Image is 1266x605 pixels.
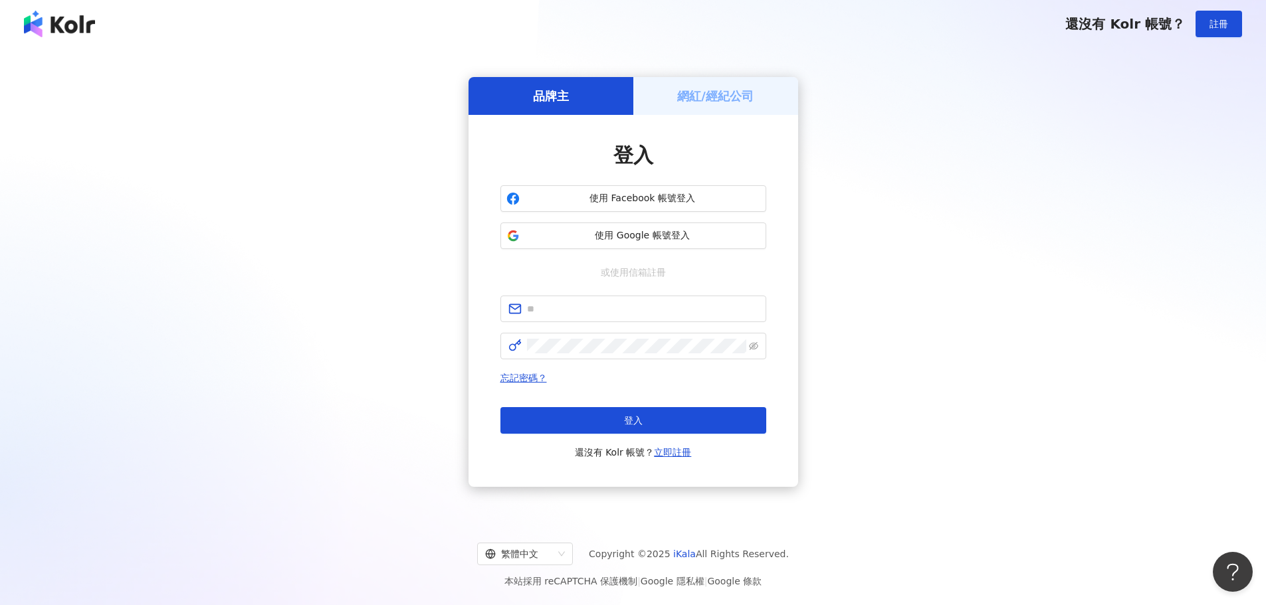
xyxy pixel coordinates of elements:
[677,88,754,104] h5: 網紅/經紀公司
[1065,16,1185,32] span: 還沒有 Kolr 帳號？
[575,444,692,460] span: 還沒有 Kolr 帳號？
[641,576,704,586] a: Google 隱私權
[591,265,675,280] span: 或使用信箱註冊
[707,576,762,586] a: Google 條款
[500,185,766,212] button: 使用 Facebook 帳號登入
[500,407,766,434] button: 登入
[704,576,708,586] span: |
[24,11,95,37] img: logo
[525,229,760,242] span: 使用 Google 帳號登入
[525,192,760,205] span: 使用 Facebook 帳號登入
[654,447,691,458] a: 立即註冊
[624,415,643,426] span: 登入
[500,373,547,383] a: 忘記密碼？
[637,576,641,586] span: |
[749,341,758,351] span: eye-invisible
[1210,19,1228,29] span: 註冊
[613,143,653,167] span: 登入
[504,573,762,589] span: 本站採用 reCAPTCHA 保護機制
[673,549,696,559] a: iKala
[589,546,789,562] span: Copyright © 2025 All Rights Reserved.
[485,543,553,564] div: 繁體中文
[1213,552,1253,592] iframe: Help Scout Beacon - Open
[533,88,569,104] h5: 品牌主
[1196,11,1242,37] button: 註冊
[500,222,766,249] button: 使用 Google 帳號登入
